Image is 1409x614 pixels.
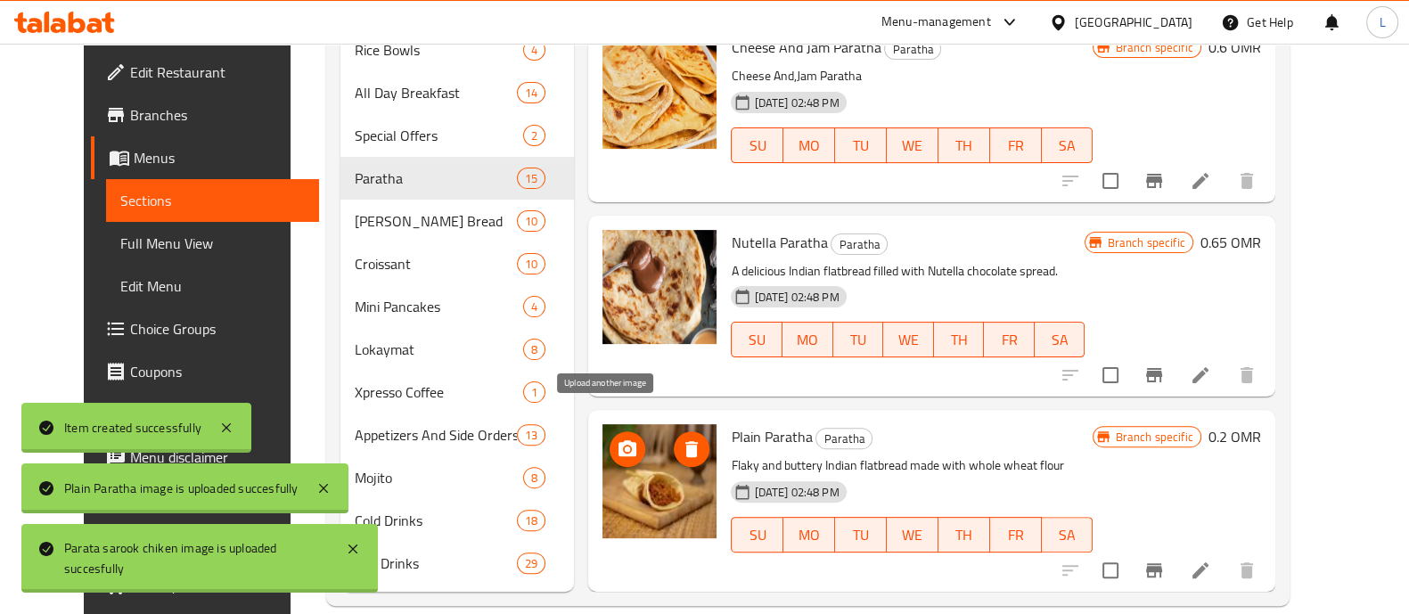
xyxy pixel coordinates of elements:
div: Appetizers And Side Orders13 [340,413,574,456]
div: Hot Drinks [355,553,517,574]
span: Branches [130,104,305,126]
button: FR [984,322,1035,357]
div: items [523,467,545,488]
span: Menu disclaimer [130,446,305,468]
button: FR [990,517,1042,553]
span: Lokaymat [355,339,523,360]
span: Nutella Paratha [731,229,827,256]
span: 10 [518,213,545,230]
a: Choice Groups [91,307,319,350]
span: Appetizers And Side Orders [355,424,517,446]
span: TU [840,327,877,353]
div: Plain Paratha image is uploaded succesfully [64,479,299,498]
div: All Day Breakfast14 [340,71,574,114]
button: delete [1225,549,1268,592]
div: Lokaymat8 [340,328,574,371]
a: Sections [106,179,319,222]
span: Select to update [1092,552,1129,589]
div: Cold Drinks18 [340,499,574,542]
span: SA [1049,133,1086,159]
div: items [523,125,545,146]
button: SU [731,127,783,163]
a: Coupons [91,350,319,393]
div: items [517,253,545,274]
button: MO [783,517,835,553]
div: items [517,424,545,446]
button: TH [938,517,990,553]
span: TH [941,327,978,353]
div: Croissant [355,253,517,274]
span: TU [842,522,880,548]
button: TH [938,127,990,163]
button: MO [782,322,833,357]
button: TU [835,127,887,163]
div: All Day Breakfast [355,82,517,103]
span: SU [739,133,776,159]
span: Cold Drinks [355,510,517,531]
p: Flaky and buttery Indian flatbread made with whole wheat flour [731,454,1093,477]
p: Cheese And,Jam Paratha [731,65,1093,87]
button: Branch-specific-item [1133,160,1176,202]
div: Paratha [884,38,941,60]
div: items [523,39,545,61]
div: items [523,339,545,360]
span: Edit Menu [120,275,305,297]
span: Paratha [831,234,887,255]
span: Branch specific [1108,39,1200,56]
div: Special Offers2 [340,114,574,157]
button: WE [887,517,938,553]
div: items [517,82,545,103]
span: Mojito [355,467,523,488]
a: Edit menu item [1190,560,1211,581]
a: Promotions [91,393,319,436]
button: delete [1225,354,1268,397]
span: Xpresso Coffee [355,381,523,403]
span: Paratha [816,429,872,449]
span: 13 [518,427,545,444]
span: Special Offers [355,125,523,146]
span: 4 [524,42,545,59]
div: Menu-management [881,12,991,33]
div: Paratha15 [340,157,574,200]
div: Xpresso Coffee1 [340,371,574,413]
button: FR [990,127,1042,163]
div: [PERSON_NAME] Bread10 [340,200,574,242]
span: Mini Pancakes [355,296,523,317]
span: Rice Bowls [355,39,523,61]
a: Menus [91,136,319,179]
button: WE [887,127,938,163]
button: SA [1042,127,1094,163]
div: Paratha [815,428,872,449]
span: 4 [524,299,545,315]
span: WE [890,327,927,353]
button: SA [1042,517,1094,553]
div: Hot Drinks29 [340,542,574,585]
span: MO [791,133,828,159]
div: Rice Bowls4 [340,29,574,71]
img: Nutella Paratha [602,230,717,344]
span: [PERSON_NAME] Bread [355,210,517,232]
div: items [517,168,545,189]
img: Plain Paratha [602,424,717,538]
span: FR [997,522,1035,548]
span: Coupons [130,361,305,382]
span: SA [1042,327,1078,353]
span: TH [946,522,983,548]
span: Plain Paratha [731,423,812,450]
span: 29 [518,555,545,572]
button: upload picture [610,431,645,467]
a: Menu disclaimer [91,436,319,479]
div: Mini Pancakes4 [340,285,574,328]
div: Paratha [831,233,888,255]
span: Menus [134,147,305,168]
a: Edit Menu [106,265,319,307]
span: [DATE] 02:48 PM [747,289,846,306]
span: MO [791,522,828,548]
div: Parata sarook chiken image is uploaded succesfully [64,538,328,578]
h6: 0.6 OMR [1208,35,1261,60]
button: TU [835,517,887,553]
span: Branch specific [1108,429,1200,446]
button: SA [1035,322,1085,357]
